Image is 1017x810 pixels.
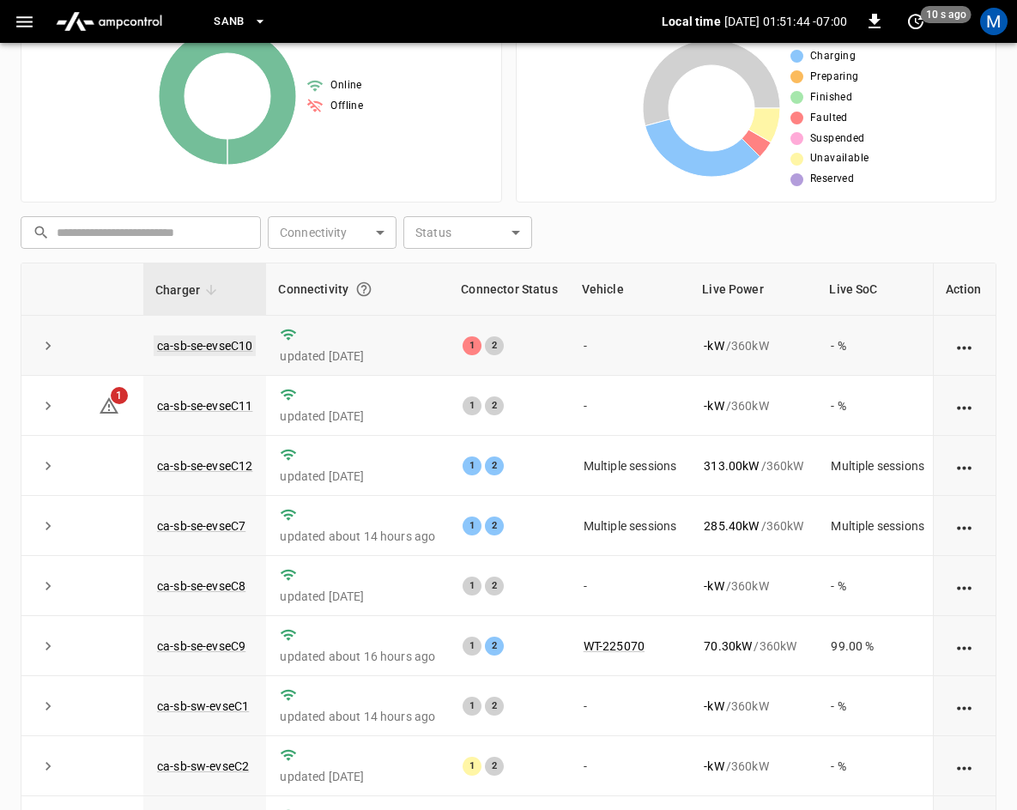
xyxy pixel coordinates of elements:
[570,376,691,436] td: -
[35,393,61,419] button: expand row
[570,556,691,616] td: -
[570,316,691,376] td: -
[35,753,61,779] button: expand row
[280,468,435,485] p: updated [DATE]
[810,171,854,188] span: Reserved
[35,693,61,719] button: expand row
[485,396,504,415] div: 2
[704,638,803,655] div: / 360 kW
[155,280,222,300] span: Charger
[463,577,481,595] div: 1
[704,337,723,354] p: - kW
[570,736,691,796] td: -
[485,577,504,595] div: 2
[280,648,435,665] p: updated about 16 hours ago
[157,759,249,773] a: ca-sb-sw-evseC2
[280,768,435,785] p: updated [DATE]
[157,579,245,593] a: ca-sb-se-evseC8
[463,517,481,535] div: 1
[280,708,435,725] p: updated about 14 hours ago
[485,336,504,355] div: 2
[817,263,938,316] th: Live SoC
[570,263,691,316] th: Vehicle
[35,573,61,599] button: expand row
[99,397,119,411] a: 1
[278,274,437,305] div: Connectivity
[704,397,803,414] div: / 360 kW
[348,274,379,305] button: Connection between the charger and our software.
[810,89,852,106] span: Finished
[954,758,976,775] div: action cell options
[817,616,938,676] td: 99.00 %
[330,77,361,94] span: Online
[954,577,976,595] div: action cell options
[817,436,938,496] td: Multiple sessions
[954,698,976,715] div: action cell options
[570,436,691,496] td: Multiple sessions
[954,397,976,414] div: action cell options
[954,457,976,475] div: action cell options
[954,517,976,535] div: action cell options
[690,263,817,316] th: Live Power
[704,397,723,414] p: - kW
[817,316,938,376] td: - %
[214,12,245,32] span: SanB
[810,150,869,167] span: Unavailable
[704,517,759,535] p: 285.40 kW
[704,577,723,595] p: - kW
[704,758,803,775] div: / 360 kW
[704,577,803,595] div: / 360 kW
[704,758,723,775] p: - kW
[157,399,252,413] a: ca-sb-se-evseC11
[35,513,61,539] button: expand row
[463,697,481,716] div: 1
[485,637,504,656] div: 2
[154,335,256,356] a: ca-sb-se-evseC10
[449,263,569,316] th: Connector Status
[662,13,721,30] p: Local time
[157,519,245,533] a: ca-sb-se-evseC7
[817,556,938,616] td: - %
[724,13,847,30] p: [DATE] 01:51:44 -07:00
[817,496,938,556] td: Multiple sessions
[280,588,435,605] p: updated [DATE]
[485,456,504,475] div: 2
[704,698,723,715] p: - kW
[485,517,504,535] div: 2
[207,5,274,39] button: SanB
[485,697,504,716] div: 2
[980,8,1008,35] div: profile-icon
[810,130,865,148] span: Suspended
[902,8,929,35] button: set refresh interval
[584,639,645,653] a: WT-225070
[704,698,803,715] div: / 360 kW
[954,638,976,655] div: action cell options
[280,408,435,425] p: updated [DATE]
[570,676,691,736] td: -
[921,6,972,23] span: 10 s ago
[111,387,128,404] span: 1
[463,396,481,415] div: 1
[933,263,996,316] th: Action
[954,337,976,354] div: action cell options
[817,676,938,736] td: - %
[704,457,803,475] div: / 360 kW
[35,633,61,659] button: expand row
[157,639,245,653] a: ca-sb-se-evseC9
[810,69,859,86] span: Preparing
[704,638,752,655] p: 70.30 kW
[817,736,938,796] td: - %
[810,110,848,127] span: Faulted
[463,757,481,776] div: 1
[817,376,938,436] td: - %
[463,336,481,355] div: 1
[704,457,759,475] p: 313.00 kW
[810,48,856,65] span: Charging
[280,528,435,545] p: updated about 14 hours ago
[704,517,803,535] div: / 360 kW
[463,456,481,475] div: 1
[463,637,481,656] div: 1
[157,699,249,713] a: ca-sb-sw-evseC1
[280,348,435,365] p: updated [DATE]
[485,757,504,776] div: 2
